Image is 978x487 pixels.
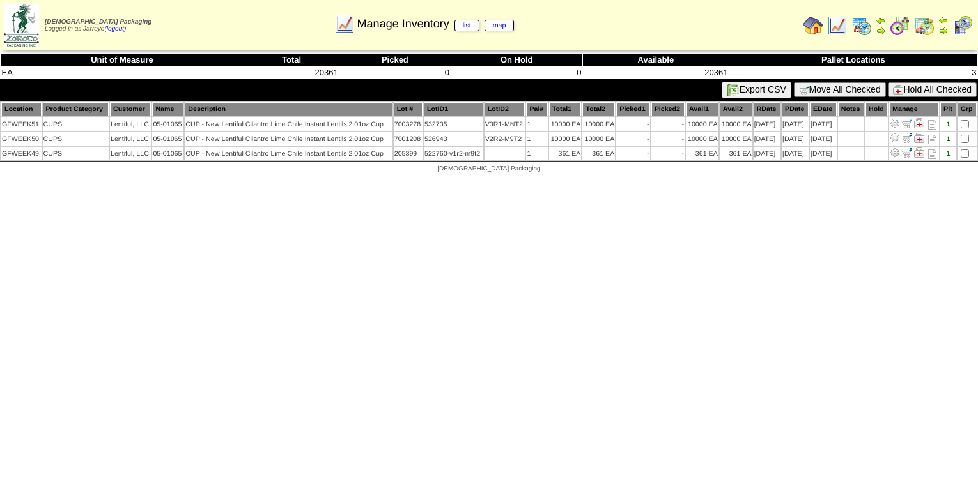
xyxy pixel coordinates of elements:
th: Name [152,102,183,116]
th: EDate [810,102,837,116]
td: 10000 EA [720,132,752,146]
td: 05-01065 [152,147,183,160]
td: 10000 EA [686,132,718,146]
th: Total1 [549,102,582,116]
td: 532735 [424,117,483,131]
td: GFWEEK49 [1,147,42,160]
img: arrowleft.gif [876,15,886,26]
td: V3R1-MNT2 [485,117,525,131]
td: - [651,147,685,160]
img: excel.gif [727,84,740,96]
img: home.gif [803,15,823,36]
th: Avail2 [720,102,752,116]
th: Description [185,102,392,116]
td: GFWEEK51 [1,117,42,131]
td: 10000 EA [686,117,718,131]
i: Note [928,120,936,130]
td: V2R2-M9T2 [485,132,525,146]
img: Manage Hold [914,118,924,128]
td: 10000 EA [582,132,615,146]
th: Customer [110,102,151,116]
td: CUPS [43,117,109,131]
td: 361 EA [720,147,752,160]
td: Lentiful, LLC [110,117,151,131]
td: 0 [339,66,451,79]
th: LotID1 [424,102,483,116]
th: Picked [339,54,451,66]
img: line_graph.gif [334,13,355,34]
td: CUPS [43,147,109,160]
td: 10000 EA [582,117,615,131]
img: cart.gif [799,85,809,95]
td: [DATE] [782,132,809,146]
td: CUP - New Lentiful Cilantro Lime Chile Instant Lentils 2.01oz Cup [185,132,392,146]
img: hold.gif [893,85,903,95]
td: CUP - New Lentiful Cilantro Lime Chile Instant Lentils 2.01oz Cup [185,117,392,131]
img: Manage Hold [914,133,924,143]
td: [DATE] [810,147,837,160]
img: Manage Hold [914,147,924,158]
th: On Hold [451,54,582,66]
td: [DATE] [810,117,837,131]
span: [DEMOGRAPHIC_DATA] Packaging [45,19,151,26]
img: Adjust [890,118,900,128]
img: zoroco-logo-small.webp [4,4,39,47]
th: Picked1 [616,102,649,116]
img: calendarinout.gif [914,15,935,36]
td: [DATE] [754,147,780,160]
th: Product Category [43,102,109,116]
img: Move [902,147,912,158]
th: Pallet Locations [729,54,977,66]
img: arrowleft.gif [938,15,949,26]
td: - [616,117,649,131]
th: Picked2 [651,102,685,116]
td: 7001208 [394,132,423,146]
td: - [651,117,685,131]
td: EA [1,66,244,79]
td: 10000 EA [549,117,582,131]
td: 522760-v1r2-m9t2 [424,147,483,160]
button: Export CSV [722,82,791,98]
img: Move [902,133,912,143]
th: Available [582,54,729,66]
th: Lot # [394,102,423,116]
a: map [485,20,515,31]
td: CUP - New Lentiful Cilantro Lime Chile Instant Lentils 2.01oz Cup [185,147,392,160]
button: Move All Checked [794,82,886,97]
div: 1 [941,150,956,158]
th: Avail1 [686,102,718,116]
td: 1 [526,117,547,131]
td: - [651,132,685,146]
img: Adjust [890,147,900,158]
th: Pal# [526,102,547,116]
a: list [454,20,479,31]
img: arrowright.gif [876,26,886,36]
td: 05-01065 [152,132,183,146]
td: 20361 [244,66,339,79]
td: - [616,132,649,146]
th: Plt [940,102,956,116]
img: Move [902,118,912,128]
td: [DATE] [782,147,809,160]
img: calendarcustomer.gif [952,15,973,36]
td: 05-01065 [152,117,183,131]
td: 526943 [424,132,483,146]
td: 361 EA [582,147,615,160]
img: calendarprod.gif [851,15,872,36]
td: 1 [526,147,547,160]
a: (logout) [104,26,126,33]
span: Logged in as Jarroyo [45,19,151,33]
td: CUPS [43,132,109,146]
i: Note [928,135,936,144]
td: [DATE] [782,117,809,131]
img: line_graph.gif [827,15,848,36]
td: Lentiful, LLC [110,132,151,146]
img: calendarblend.gif [890,15,910,36]
th: RDate [754,102,780,116]
th: Total [244,54,339,66]
span: Manage Inventory [357,17,515,31]
td: 0 [451,66,582,79]
td: 361 EA [686,147,718,160]
td: - [616,147,649,160]
td: 10000 EA [720,117,752,131]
